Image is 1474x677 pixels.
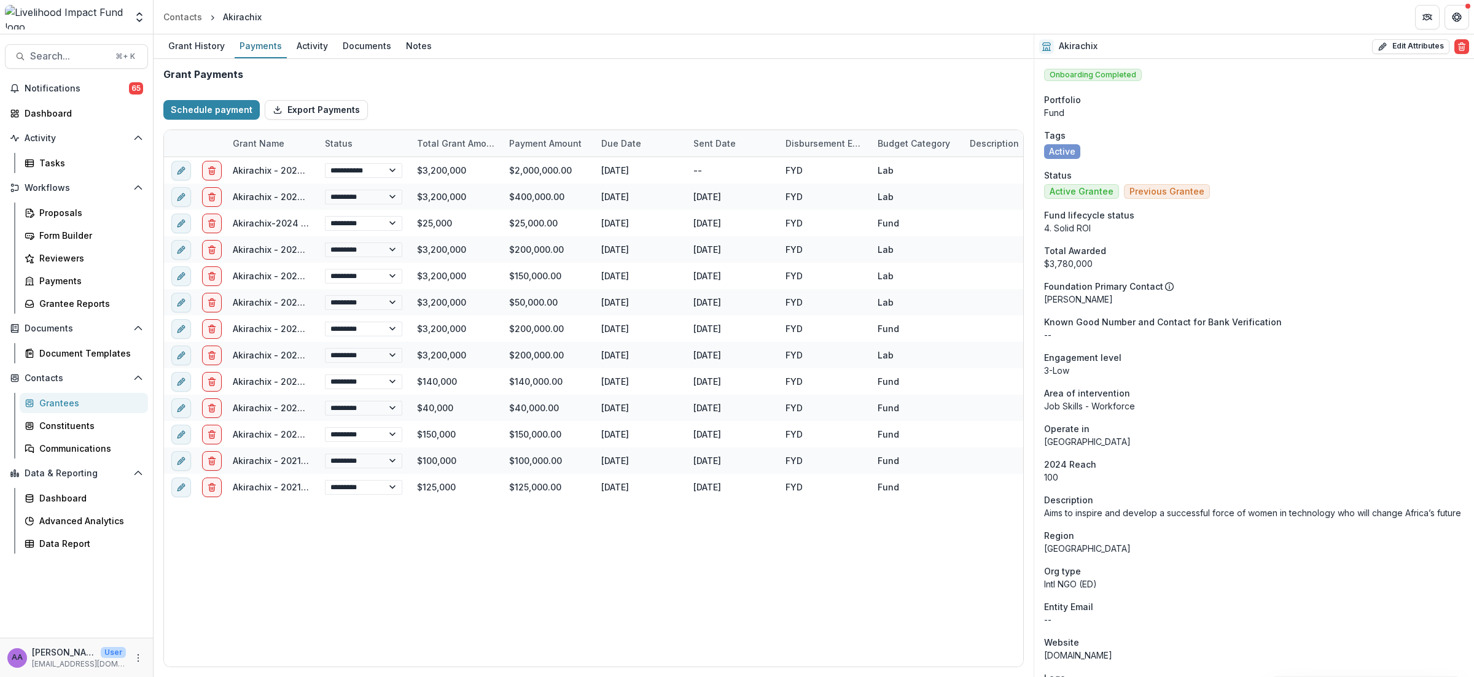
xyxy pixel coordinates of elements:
[686,447,778,474] div: [DATE]
[686,137,743,150] div: Sent Date
[786,375,803,388] div: FYD
[171,398,191,418] button: edit
[233,191,344,202] a: Akirachix - 2023-25 Grant
[292,37,333,55] div: Activity
[171,187,191,207] button: edit
[878,269,894,282] div: Lab
[502,236,594,263] div: $200,000.00
[1044,222,1464,234] p: 4. Solid ROI
[786,243,803,256] div: FYD
[594,368,686,395] div: [DATE]
[410,130,502,157] div: Total Grant Amount
[1044,600,1093,613] span: Entity Email
[870,130,962,157] div: Budget Category
[1049,147,1075,157] span: Active
[410,421,502,447] div: $150,000
[786,269,803,282] div: FYD
[401,37,437,55] div: Notes
[962,130,1055,157] div: Description
[39,442,138,455] div: Communications
[1044,328,1464,341] p: --
[502,342,594,368] div: $200,000.00
[5,5,126,29] img: Livelihood Impact Fund logo
[778,137,870,150] div: Disbursement Entity
[1044,506,1464,519] p: Aims to inspire and develop a successful force of women in technology who will change Africa’s fu...
[878,428,899,441] div: Fund
[1044,613,1464,626] div: --
[1044,129,1066,142] span: Tags
[786,454,803,467] div: FYD
[502,395,594,421] div: $40,000.00
[410,315,502,342] div: $3,200,000
[594,157,686,184] div: [DATE]
[12,654,23,662] div: Aude Anquetil
[502,263,594,289] div: $150,000.00
[502,368,594,395] div: $140,000.00
[410,263,502,289] div: $3,200,000
[786,322,803,335] div: FYD
[594,130,686,157] div: Due Date
[202,266,222,286] button: delete
[594,210,686,236] div: [DATE]
[202,372,222,392] button: delete
[39,397,138,409] div: Grantees
[171,451,191,471] button: edit
[5,103,148,123] a: Dashboard
[20,533,148,554] a: Data Report
[786,349,803,362] div: FYD
[686,289,778,315] div: [DATE]
[202,451,222,471] button: delete
[878,296,894,309] div: Lab
[502,130,594,157] div: Payment Amount
[410,157,502,184] div: $3,200,000
[233,297,344,308] a: Akirachix - 2023-25 Grant
[292,34,333,58] a: Activity
[129,82,143,95] span: 65
[338,37,396,55] div: Documents
[1044,209,1134,222] span: Fund lifecycle status
[410,236,502,263] div: $3,200,000
[594,474,686,500] div: [DATE]
[410,474,502,500] div: $125,000
[686,395,778,421] div: [DATE]
[502,315,594,342] div: $200,000.00
[686,130,778,157] div: Sent Date
[25,468,128,479] span: Data & Reporting
[171,346,191,365] button: edit
[686,315,778,342] div: [DATE]
[1044,650,1112,660] a: [DOMAIN_NAME]
[20,416,148,436] a: Constituents
[1044,471,1464,484] p: 100
[878,243,894,256] div: Lab
[202,346,222,365] button: delete
[962,137,1026,150] div: Description
[20,438,148,458] a: Communications
[786,481,803,493] div: FYD
[1044,422,1090,435] span: Operate in
[39,274,138,287] div: Payments
[20,248,148,268] a: Reviewers
[786,217,803,230] div: FYD
[39,157,138,169] div: Tasks
[410,368,502,395] div: $140,000
[1044,578,1464,590] p: Intl NGO (ED)
[401,34,437,58] a: Notes
[163,34,230,58] a: Grant History
[202,478,222,497] button: delete
[1415,5,1440,29] button: Partners
[20,488,148,508] a: Dashboard
[1044,315,1282,328] span: Known Good Number and Contact for Bank Verification
[786,164,803,177] div: FYD
[686,157,778,184] div: --
[410,184,502,210] div: $3,200,000
[786,401,803,414] div: FYD
[225,130,318,157] div: Grant Name
[5,79,148,98] button: Notifications65
[594,184,686,210] div: [DATE]
[39,419,138,432] div: Constituents
[1059,41,1098,52] h2: Akirachix
[20,153,148,173] a: Tasks
[1044,244,1106,257] span: Total Awarded
[878,322,899,335] div: Fund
